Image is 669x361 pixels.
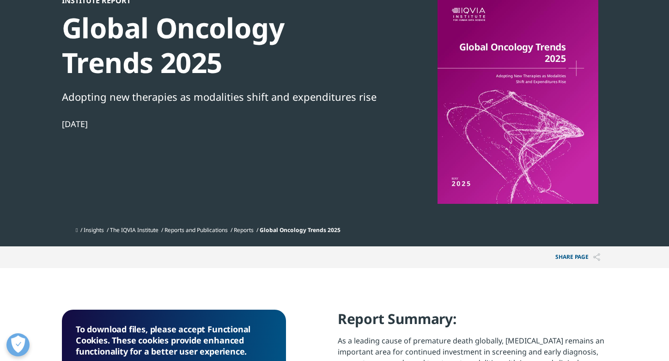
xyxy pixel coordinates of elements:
span: Global Oncology Trends 2025 [260,226,341,234]
img: Share PAGE [593,253,600,261]
div: Global Oncology Trends 2025 [62,11,379,80]
a: Insights [84,226,104,234]
a: The IQVIA Institute [110,226,158,234]
div: [DATE] [62,118,379,129]
button: Open Preferences [6,333,30,356]
p: Share PAGE [548,246,607,268]
a: Reports and Publications [164,226,228,234]
h5: To download files, please accept Functional Cookies. These cookies provide enhanced functionality... [76,324,272,357]
a: Reports [234,226,254,234]
div: Adopting new therapies as modalities shift and expenditures rise [62,89,379,104]
h4: Report Summary: [338,310,607,335]
button: Share PAGEShare PAGE [548,246,607,268]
